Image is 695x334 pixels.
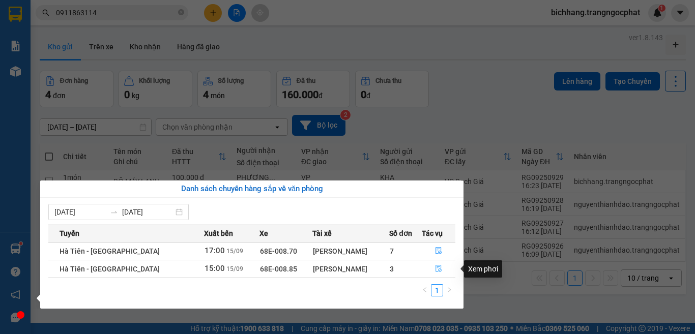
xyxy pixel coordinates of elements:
span: 15:00 [205,264,225,273]
span: file-done [435,265,442,273]
span: Hà Tiên - [GEOGRAPHIC_DATA] [60,265,160,273]
button: left [419,284,431,296]
span: Số đơn [389,228,412,239]
span: Xe [259,228,268,239]
span: Tuyến [60,228,79,239]
span: file-done [435,247,442,255]
span: Tác vụ [422,228,443,239]
li: 1 [431,284,443,296]
span: 17:00 [205,246,225,255]
a: 1 [431,285,443,296]
span: Xuất bến [204,228,233,239]
input: Đến ngày [122,206,173,218]
button: file-done [422,243,455,259]
input: Từ ngày [54,206,106,218]
li: Next Page [443,284,455,296]
span: 68E-008.85 [260,265,297,273]
div: Xem phơi [464,260,502,278]
button: file-done [422,261,455,277]
span: Hà Tiên - [GEOGRAPHIC_DATA] [60,247,160,255]
span: 7 [390,247,394,255]
li: Previous Page [419,284,431,296]
span: 3 [390,265,394,273]
span: 15/09 [226,265,243,272]
span: right [446,287,452,293]
div: Danh sách chuyến hàng sắp về văn phòng [48,183,455,195]
button: right [443,284,455,296]
span: to [110,208,118,216]
div: [PERSON_NAME] [313,263,389,275]
span: 68E-008.70 [260,247,297,255]
span: 15/09 [226,248,243,255]
span: Tài xế [312,228,332,239]
span: left [422,287,428,293]
div: [PERSON_NAME] [313,246,389,257]
span: swap-right [110,208,118,216]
